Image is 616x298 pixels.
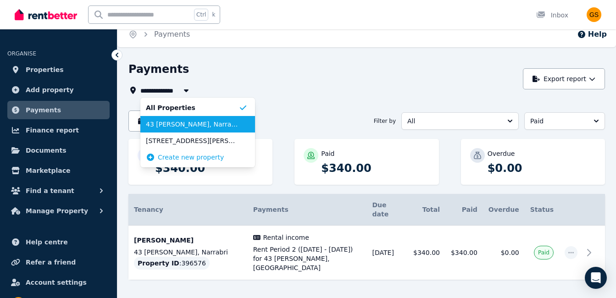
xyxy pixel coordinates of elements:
[530,116,586,126] span: Paid
[155,161,263,176] p: $340.00
[134,236,242,245] p: [PERSON_NAME]
[26,145,67,156] span: Documents
[367,226,408,280] td: [DATE]
[7,202,110,220] button: Manage Property
[367,194,408,226] th: Due date
[26,277,87,288] span: Account settings
[26,165,70,176] span: Marketplace
[445,194,483,226] th: Paid
[26,64,64,75] span: Properties
[7,253,110,271] a: Refer a friend
[26,185,74,196] span: Find a tenant
[146,120,239,129] span: 43 [PERSON_NAME], Narrabri
[26,237,68,248] span: Help centre
[15,8,77,22] img: RentBetter
[7,81,110,99] a: Add property
[26,105,61,116] span: Payments
[7,161,110,180] a: Marketplace
[483,194,525,226] th: Overdue
[7,233,110,251] a: Help centre
[253,245,361,272] span: Rent Period 2 ([DATE] - [DATE]) for 43 [PERSON_NAME], [GEOGRAPHIC_DATA]
[26,125,79,136] span: Finance report
[577,29,607,40] button: Help
[7,273,110,292] a: Account settings
[524,112,605,130] button: Paid
[158,153,224,162] span: Create new property
[408,226,445,280] td: $340.00
[26,257,76,268] span: Refer a friend
[407,116,500,126] span: All
[488,149,515,158] p: Overdue
[523,68,605,89] button: Export report
[488,161,596,176] p: $0.00
[536,11,568,20] div: Inbox
[7,50,36,57] span: ORGANISE
[138,259,179,268] span: Property ID
[321,149,334,158] p: Paid
[194,9,208,21] span: Ctrl
[128,194,248,226] th: Tenancy
[7,61,110,79] a: Properties
[154,30,190,39] a: Payments
[445,226,483,280] td: $340.00
[7,141,110,160] a: Documents
[501,249,519,256] span: $0.00
[263,233,309,242] span: Rental income
[146,103,239,112] span: All Properties
[128,110,179,132] button: [DATE]
[7,101,110,119] a: Payments
[7,121,110,139] a: Finance report
[585,267,607,289] div: Open Intercom Messenger
[408,194,445,226] th: Total
[212,11,215,18] span: k
[253,206,289,213] span: Payments
[321,161,429,176] p: $340.00
[401,112,519,130] button: All
[134,248,242,257] p: 43 [PERSON_NAME], Narrabri
[146,136,239,145] span: [STREET_ADDRESS][PERSON_NAME]
[538,249,549,256] span: Paid
[26,205,88,216] span: Manage Property
[7,182,110,200] button: Find a tenant
[587,7,601,22] img: Gemmalee Stevenson
[525,194,559,226] th: Status
[134,257,210,270] div: : 396576
[117,22,201,47] nav: Breadcrumb
[26,84,74,95] span: Add property
[374,117,396,125] span: Filter by
[128,62,189,77] h1: Payments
